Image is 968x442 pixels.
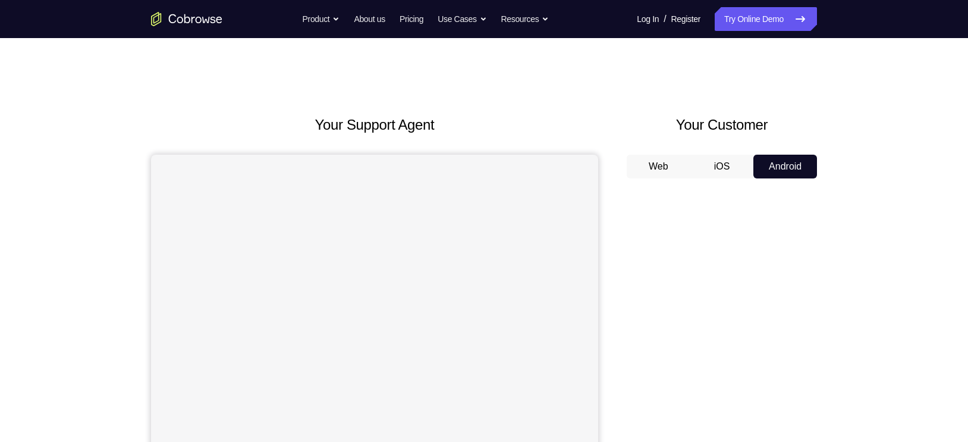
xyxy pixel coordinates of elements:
[627,155,690,178] button: Web
[151,12,222,26] a: Go to the home page
[400,7,423,31] a: Pricing
[354,7,385,31] a: About us
[303,7,340,31] button: Product
[438,7,486,31] button: Use Cases
[690,155,754,178] button: iOS
[637,7,659,31] a: Log In
[715,7,817,31] a: Try Online Demo
[753,155,817,178] button: Android
[627,114,817,136] h2: Your Customer
[151,114,598,136] h2: Your Support Agent
[664,12,666,26] span: /
[671,7,700,31] a: Register
[501,7,549,31] button: Resources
